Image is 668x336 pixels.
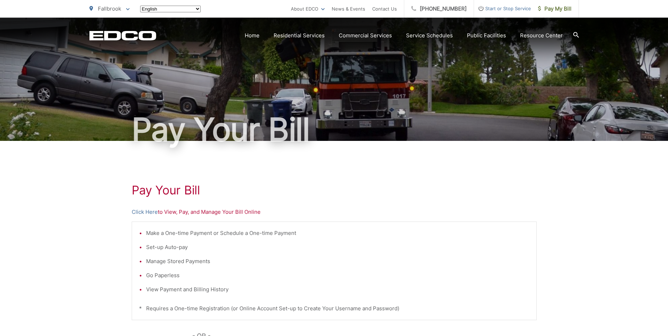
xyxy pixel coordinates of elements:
[372,5,397,13] a: Contact Us
[139,304,529,313] p: * Requires a One-time Registration (or Online Account Set-up to Create Your Username and Password)
[520,31,563,40] a: Resource Center
[146,271,529,280] li: Go Paperless
[132,208,537,216] p: to View, Pay, and Manage Your Bill Online
[406,31,453,40] a: Service Schedules
[98,5,121,12] span: Fallbrook
[146,257,529,266] li: Manage Stored Payments
[146,229,529,237] li: Make a One-time Payment or Schedule a One-time Payment
[538,5,572,13] span: Pay My Bill
[146,285,529,294] li: View Payment and Billing History
[274,31,325,40] a: Residential Services
[467,31,506,40] a: Public Facilities
[89,112,579,147] h1: Pay Your Bill
[339,31,392,40] a: Commercial Services
[132,208,158,216] a: Click Here
[89,31,156,41] a: EDCD logo. Return to the homepage.
[291,5,325,13] a: About EDCO
[332,5,365,13] a: News & Events
[146,243,529,251] li: Set-up Auto-pay
[132,183,537,197] h1: Pay Your Bill
[245,31,260,40] a: Home
[140,6,201,12] select: Select a language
